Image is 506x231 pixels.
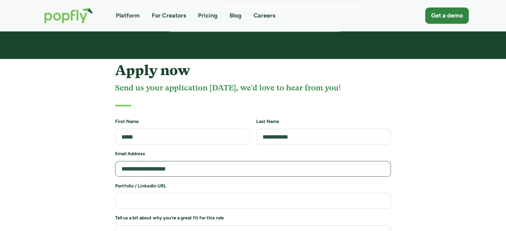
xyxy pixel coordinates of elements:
h6: Tell us a bit about why you're a great fit for this role [115,215,391,221]
h6: First Name [115,118,250,125]
a: For Creators [152,12,186,20]
a: Blog [230,12,242,20]
div: Get a demo [431,12,463,20]
a: Get a demo [425,8,469,24]
h4: Send us your application [DATE], we'd love to hear from you! [115,82,391,93]
h6: Portfolio / LinkedIn URL [115,183,391,189]
h6: Last Name [256,118,391,125]
h6: Email Address [115,151,391,157]
h4: Apply now [115,62,391,78]
a: home [38,1,100,30]
a: Pricing [198,12,218,20]
a: Platform [116,12,140,20]
a: Careers [253,12,275,20]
